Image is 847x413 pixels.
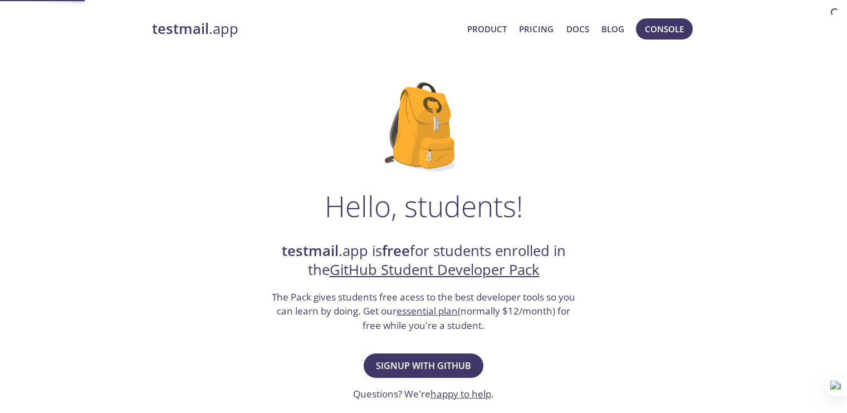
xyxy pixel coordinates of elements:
[385,82,462,171] img: github-student-backpack.png
[566,22,589,36] a: Docs
[353,387,494,401] h3: Questions? We're .
[152,19,459,38] a: testmail.app
[430,387,491,400] a: happy to help
[376,358,471,373] span: Signup with GitHub
[382,241,410,260] strong: free
[396,304,458,317] a: essential plan
[330,260,540,279] a: GitHub Student Developer Pack
[645,22,684,36] span: Console
[325,189,523,223] h1: Hello, students!
[601,22,624,36] a: Blog
[467,22,507,36] a: Product
[152,19,209,38] strong: testmail
[519,22,554,36] a: Pricing
[271,290,577,333] h3: The Pack gives students free acess to the best developer tools so you can learn by doing. Get our...
[364,353,483,378] button: Signup with GitHub
[636,18,693,40] button: Console
[271,242,577,280] h2: .app is for students enrolled in the
[282,241,339,260] strong: testmail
